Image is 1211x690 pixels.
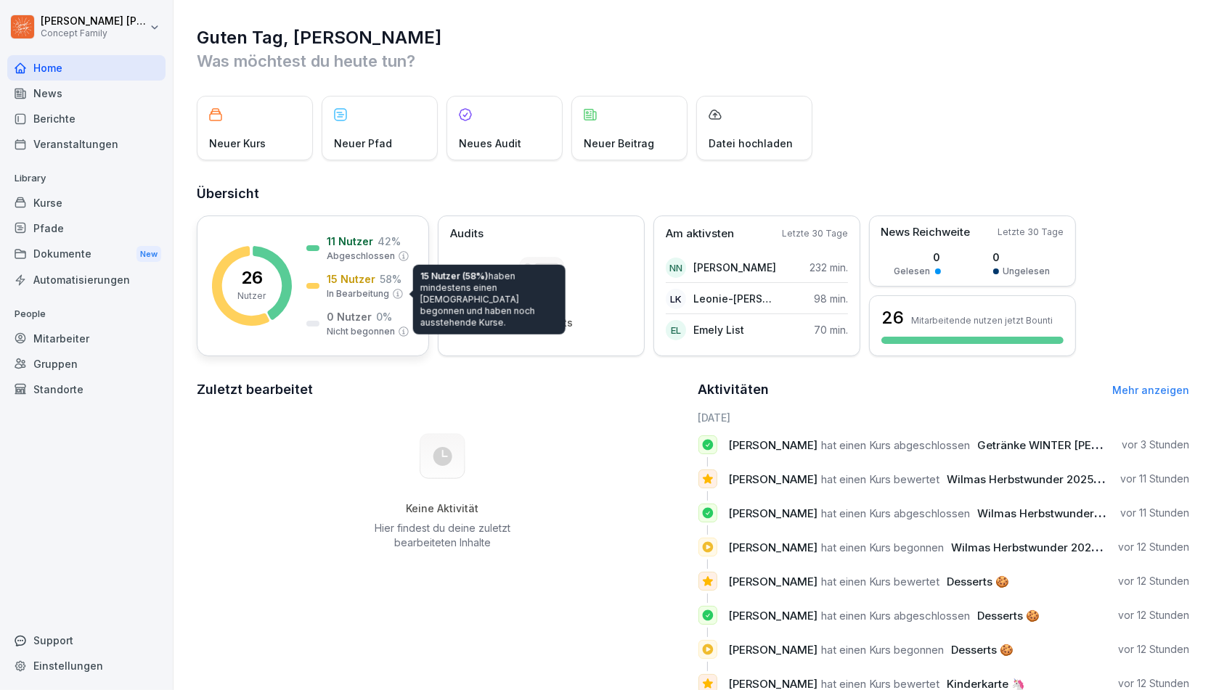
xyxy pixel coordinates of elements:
[666,320,686,340] div: EL
[729,609,818,623] span: [PERSON_NAME]
[420,271,489,282] span: 15 Nutzer (58%)
[693,322,744,337] p: Emely List
[327,250,395,263] p: Abgeschlossen
[952,541,1143,554] span: Wilmas Herbstwunder 2025 🍁🍂🪄
[7,628,166,653] div: Support
[7,55,166,81] a: Home
[209,136,266,151] p: Neuer Kurs
[413,265,566,334] div: haben mindestens einen [DEMOGRAPHIC_DATA] begonnen und haben noch ausstehende Kurse.
[911,315,1053,326] p: Mitarbeitende nutzen jetzt Bounti
[998,226,1064,239] p: Letzte 30 Tage
[1003,265,1051,278] p: Ungelesen
[709,136,793,151] p: Datei hochladen
[41,15,147,28] p: [PERSON_NAME] [PERSON_NAME]
[327,325,395,338] p: Nicht begonnen
[136,246,161,263] div: New
[7,241,166,268] div: Dokumente
[822,609,971,623] span: hat einen Kurs abgeschlossen
[894,265,931,278] p: Gelesen
[822,541,945,554] span: hat einen Kurs begonnen
[947,575,1010,588] span: Desserts 🍪
[7,653,166,678] a: Einstellungen
[881,305,904,330] h3: 26
[894,250,941,265] p: 0
[7,167,166,190] p: Library
[7,131,166,157] a: Veranstaltungen
[1118,574,1189,588] p: vor 12 Stunden
[666,226,734,242] p: Am aktivsten
[1120,472,1189,486] p: vor 11 Stunden
[241,269,263,287] p: 26
[729,506,818,520] span: [PERSON_NAME]
[327,271,375,287] p: 15 Nutzer
[7,326,166,351] a: Mitarbeiter
[7,377,166,402] a: Standorte
[782,227,848,240] p: Letzte 30 Tage
[814,291,848,306] p: 98 min.
[7,267,166,292] a: Automatisierungen
[810,260,848,275] p: 232 min.
[822,506,971,520] span: hat einen Kurs abgeschlossen
[327,309,372,324] p: 0 Nutzer
[7,241,166,268] a: DokumenteNew
[693,260,776,275] p: [PERSON_NAME]
[7,303,166,326] p: People
[1120,506,1189,520] p: vor 11 Stunden
[369,502,515,515] h5: Keine Aktivität
[584,136,654,151] p: Neuer Beitrag
[197,184,1189,204] h2: Übersicht
[947,472,1138,486] span: Wilmas Herbstwunder 2025 🍁🍂🪄
[1118,608,1189,623] p: vor 12 Stunden
[7,81,166,106] a: News
[7,190,166,215] a: Kurse
[450,226,484,242] p: Audits
[197,26,1189,49] h1: Guten Tag, [PERSON_NAME]
[7,215,166,241] a: Pfade
[1118,642,1189,657] p: vor 12 Stunden
[729,472,818,486] span: [PERSON_NAME]
[376,309,392,324] p: 0 %
[327,234,373,249] p: 11 Nutzer
[693,291,777,306] p: Leonie-[PERSON_NAME]
[729,438,818,452] span: [PERSON_NAME]
[666,289,686,309] div: LK
[698,379,770,400] h2: Aktivitäten
[378,234,401,249] p: 42 %
[952,643,1014,657] span: Desserts 🍪
[41,28,147,38] p: Concept Family
[729,575,818,588] span: [PERSON_NAME]
[327,287,389,300] p: In Bearbeitung
[197,379,688,400] h2: Zuletzt bearbeitet
[978,438,1181,452] span: Getränke WINTER [PERSON_NAME] 🥤
[822,575,940,588] span: hat einen Kurs bewertet
[978,506,1169,520] span: Wilmas Herbstwunder 2025 🍁🍂🪄
[729,541,818,554] span: [PERSON_NAME]
[666,258,686,278] div: NN
[459,136,521,151] p: Neues Audit
[380,271,401,287] p: 58 %
[7,106,166,131] a: Berichte
[1112,384,1189,396] a: Mehr anzeigen
[1118,540,1189,554] p: vor 12 Stunden
[822,438,971,452] span: hat einen Kurs abgeschlossen
[822,643,945,657] span: hat einen Kurs begonnen
[822,472,940,486] span: hat einen Kurs bewertet
[369,521,515,550] p: Hier findest du deine zuletzt bearbeiteten Inhalte
[334,136,392,151] p: Neuer Pfad
[881,224,970,241] p: News Reichweite
[7,351,166,377] a: Gruppen
[1122,438,1189,452] p: vor 3 Stunden
[729,643,818,657] span: [PERSON_NAME]
[978,609,1040,623] span: Desserts 🍪
[698,410,1190,425] h6: [DATE]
